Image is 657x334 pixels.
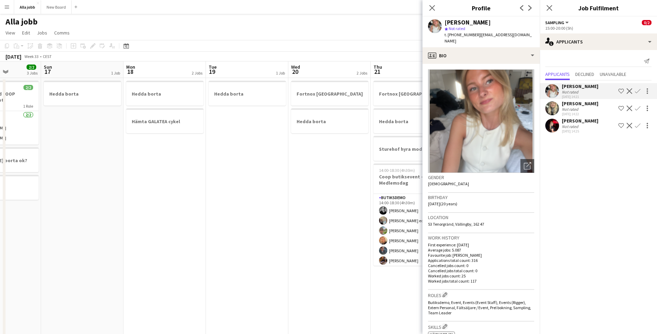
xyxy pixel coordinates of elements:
[291,108,368,133] app-job-card: Hedda borta
[545,20,570,25] button: Sampling
[540,3,657,12] h3: Job Fulfilment
[545,20,564,25] span: Sampling
[562,95,598,99] div: [DATE] 14:21
[209,91,286,97] h3: Hedda borta
[209,81,286,106] app-job-card: Hedda borta
[374,164,451,266] app-job-card: 14:00-18:30 (4h30m)9/12Coop butiksevent - Medlemsdag1 RoleButiksdemo9/1214:00-18:30 (4h30m)[PERSO...
[422,47,540,64] div: Bio
[428,291,534,298] h3: Roles
[126,91,203,97] h3: Hedda borta
[44,64,52,70] span: Sun
[209,64,217,70] span: Tue
[540,33,657,50] div: Applicants
[43,68,52,76] span: 17
[19,28,33,37] a: Edit
[34,28,50,37] a: Jobs
[125,68,135,76] span: 18
[428,181,469,186] span: [DEMOGRAPHIC_DATA]
[520,159,534,173] div: Open photos pop-in
[54,30,70,36] span: Comms
[562,89,580,95] div: Not rated
[545,72,570,77] span: Applicants
[428,273,534,278] p: Worked jobs count: 25
[562,112,598,116] div: [DATE] 14:22
[208,68,217,76] span: 19
[27,65,36,70] span: 2/2
[23,54,40,59] span: Week 33
[374,108,451,133] app-job-card: Hedda borta
[422,3,540,12] h3: Profile
[6,53,21,60] div: [DATE]
[44,81,121,106] div: Hedda borta
[374,64,382,70] span: Thu
[126,81,203,106] app-job-card: Hedda borta
[291,64,300,70] span: Wed
[428,300,531,315] span: Butiksdemo, Event, Events (Event Staff), Events (Rigger), Extern Personal, Fältsäljare / Event, P...
[291,118,368,125] h3: Hedda borta
[379,168,415,173] span: 14:00-18:30 (4h30m)
[372,68,382,76] span: 21
[27,70,38,76] div: 3 Jobs
[291,81,368,106] app-job-card: Fortnox [GEOGRAPHIC_DATA]
[23,85,33,90] span: 2/2
[428,323,534,330] h3: Skills
[374,146,451,152] h3: Sturehof hyra modulcykel
[600,72,626,77] span: Unavailable
[126,108,203,133] app-job-card: Hämta GALATEA cykel
[374,136,451,161] app-job-card: Sturehof hyra modulcykel
[374,91,451,97] h3: Fortnox [GEOGRAPHIC_DATA]
[276,70,285,76] div: 1 Job
[449,26,465,31] span: Not rated
[428,194,534,200] h3: Birthday
[642,20,651,25] span: 0/2
[290,68,300,76] span: 20
[357,70,367,76] div: 2 Jobs
[545,26,651,31] div: 15:00-20:00 (5h)
[428,69,534,173] img: Crew avatar or photo
[43,54,52,59] div: CEST
[192,70,202,76] div: 2 Jobs
[445,32,532,43] span: | [EMAIL_ADDRESS][DOMAIN_NAME]
[428,247,534,253] p: Average jobs: 5.087
[6,30,15,36] span: View
[562,107,580,112] div: Not rated
[6,17,38,27] h1: Alla jobb
[374,118,451,125] h3: Hedda borta
[428,278,534,284] p: Worked jobs total count: 117
[428,214,534,220] h3: Location
[428,258,534,263] p: Applications total count: 316
[428,174,534,180] h3: Gender
[374,81,451,106] app-job-card: Fortnox [GEOGRAPHIC_DATA]
[428,201,457,206] span: [DATE] (20 years)
[374,174,451,186] h3: Coop butiksevent - Medlemsdag
[428,222,484,227] span: 53 Tenorgränd, Vällingby, 162 47
[51,28,72,37] a: Comms
[562,83,598,89] div: [PERSON_NAME]
[562,129,598,134] div: [DATE] 14:25
[14,0,41,14] button: Alla jobb
[562,100,598,107] div: [PERSON_NAME]
[428,253,534,258] p: Favourite job: [PERSON_NAME]
[37,30,47,36] span: Jobs
[374,194,451,327] app-card-role: Butiksdemo9/1214:00-18:30 (4h30m)[PERSON_NAME][PERSON_NAME] edefalk[PERSON_NAME][PERSON_NAME][PER...
[428,242,534,247] p: First experience: [DATE]
[428,263,534,268] p: Cancelled jobs count: 0
[445,19,491,26] div: [PERSON_NAME]
[3,28,18,37] a: View
[111,70,120,76] div: 1 Job
[562,124,580,129] div: Not rated
[291,91,368,97] h3: Fortnox [GEOGRAPHIC_DATA]
[562,118,598,124] div: [PERSON_NAME]
[126,64,135,70] span: Mon
[575,72,594,77] span: Declined
[44,91,121,97] h3: Hedda borta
